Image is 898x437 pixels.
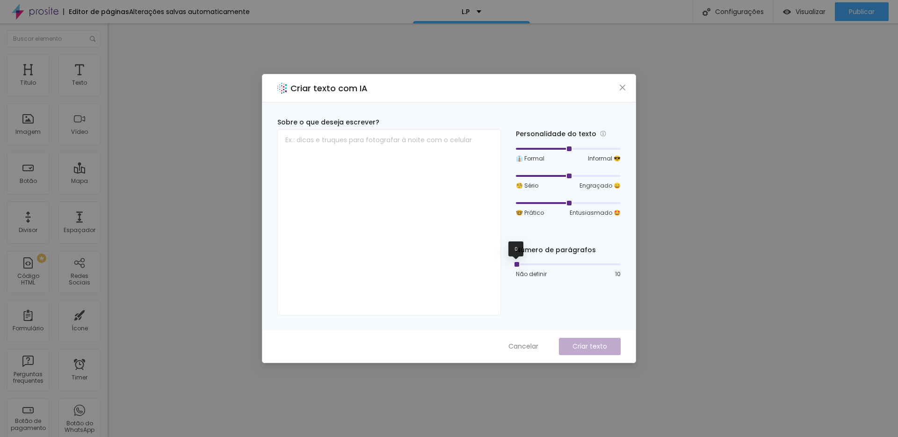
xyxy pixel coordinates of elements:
button: Cancelar [499,338,548,355]
span: Engraçado 😄 [579,182,621,190]
span: 🤓 Prático [516,209,544,217]
span: 👔 Formal [516,154,544,163]
span: Cancelar [508,342,538,351]
h2: Criar texto com IA [290,82,368,95]
span: 🧐 Sério [516,182,538,190]
div: Número de parágrafos [516,245,621,255]
span: 10 [615,270,621,278]
div: Sobre o que deseja escrever? [277,117,501,127]
button: Criar texto [559,338,621,355]
div: Personalidade do texto [516,129,621,139]
div: 0 [508,241,523,256]
span: Informal 😎 [588,154,621,163]
span: Entusiasmado 🤩 [570,209,621,217]
button: Close [618,83,628,93]
span: Não definir [516,270,547,278]
span: close [619,84,626,91]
